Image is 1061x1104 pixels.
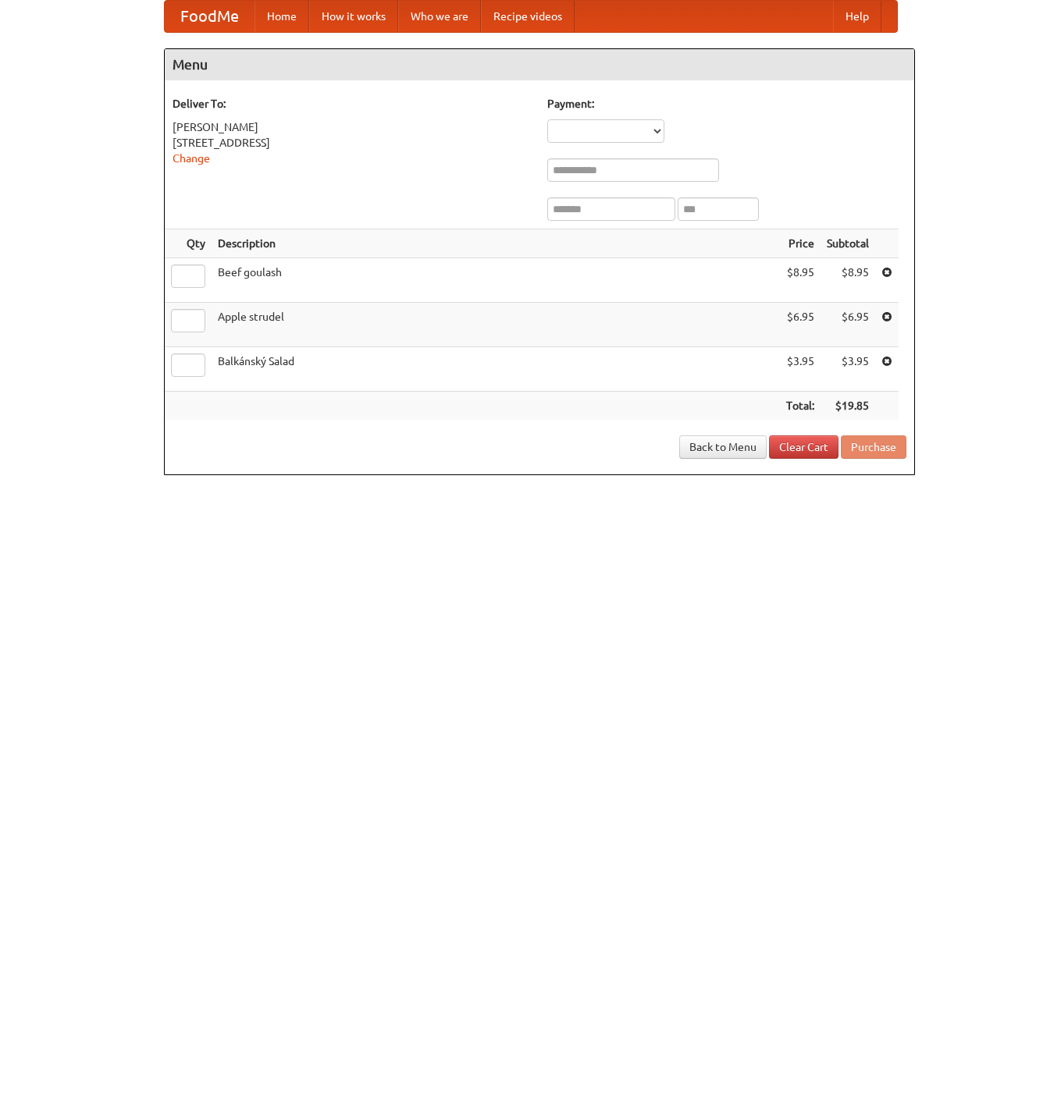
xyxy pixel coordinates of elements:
[173,96,532,112] h5: Deliver To:
[780,347,821,392] td: $3.95
[173,152,210,165] a: Change
[255,1,309,32] a: Home
[212,258,780,303] td: Beef goulash
[679,435,767,459] a: Back to Menu
[547,96,906,112] h5: Payment:
[398,1,481,32] a: Who we are
[173,135,532,151] div: [STREET_ADDRESS]
[821,347,875,392] td: $3.95
[769,435,838,459] a: Clear Cart
[821,392,875,421] th: $19.85
[841,435,906,459] button: Purchase
[173,119,532,135] div: [PERSON_NAME]
[309,1,398,32] a: How it works
[780,303,821,347] td: $6.95
[780,392,821,421] th: Total:
[821,258,875,303] td: $8.95
[821,229,875,258] th: Subtotal
[481,1,575,32] a: Recipe videos
[780,258,821,303] td: $8.95
[821,303,875,347] td: $6.95
[165,49,914,80] h4: Menu
[212,303,780,347] td: Apple strudel
[212,347,780,392] td: Balkánský Salad
[165,1,255,32] a: FoodMe
[833,1,881,32] a: Help
[212,229,780,258] th: Description
[165,229,212,258] th: Qty
[780,229,821,258] th: Price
